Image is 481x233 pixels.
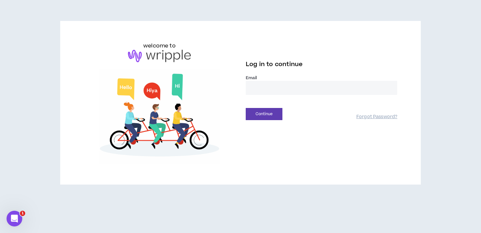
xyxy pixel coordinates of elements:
[246,108,282,120] button: Continue
[246,75,397,81] label: Email
[356,114,397,120] a: Forgot Password?
[7,211,22,226] iframe: Intercom live chat
[143,42,176,50] h6: welcome to
[20,211,25,216] span: 1
[128,50,191,62] img: logo-brand.png
[246,60,303,68] span: Log in to continue
[84,69,235,164] img: Welcome to Wripple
